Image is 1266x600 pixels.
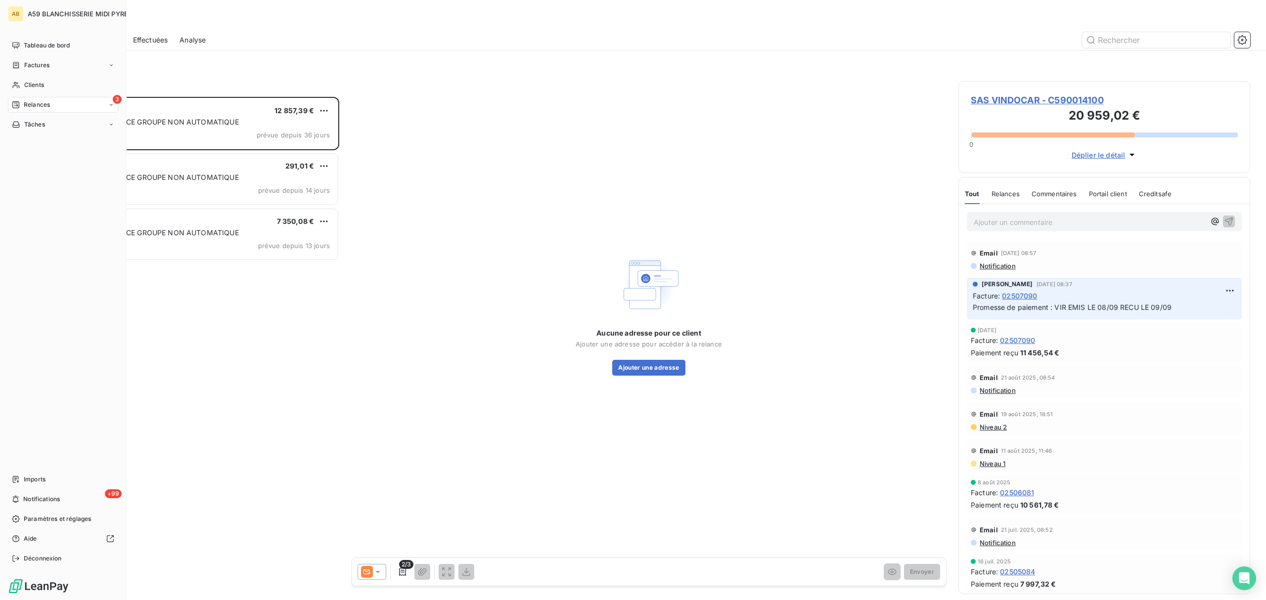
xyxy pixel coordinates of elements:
[399,560,413,569] span: 2/3
[8,6,24,22] div: AB
[133,35,168,45] span: Effectuées
[980,447,998,455] span: Email
[24,475,45,484] span: Imports
[8,531,118,547] a: Aide
[1020,347,1060,358] span: 11 456,54 €
[285,162,314,170] span: 291,01 €
[23,495,60,504] span: Notifications
[971,107,1238,127] h3: 20 959,02 €
[965,190,980,198] span: Tout
[973,303,1172,311] span: Promesse de paiement : VIR EMIS LE 08/09 RECU LE 09/09
[8,578,69,594] img: Logo LeanPay
[71,173,239,181] span: PLAN DE RELANCE GROUPE NON AUTOMATIQUE
[28,10,145,18] span: A59 BLANCHISSERIE MIDI PYRENEES
[180,35,206,45] span: Analyse
[971,566,998,577] span: Facture :
[978,479,1011,485] span: 8 août 2025
[1082,32,1230,48] input: Rechercher
[992,190,1020,198] span: Relances
[576,340,722,348] span: Ajouter une adresse pour accéder à la relance
[258,242,330,250] span: prévue depuis 13 jours
[971,487,998,498] span: Facture :
[973,291,1000,301] span: Facture :
[1001,375,1055,381] span: 21 août 2025, 08:54
[1002,291,1037,301] span: 02507090
[1089,190,1127,198] span: Portail client
[971,347,1018,358] span: Paiement reçu
[24,534,37,543] span: Aide
[1032,190,1077,198] span: Commentaires
[1001,448,1052,454] span: 11 août 2025, 11:46
[1037,281,1072,287] span: [DATE] 08:37
[979,539,1016,547] span: Notification
[71,228,239,237] span: PLAN DE RELANCE GROUPE NON AUTOMATIQUE
[1001,527,1053,533] span: 21 juil. 2025, 08:52
[1001,411,1053,417] span: 19 août 2025, 18:51
[1072,150,1126,160] span: Déplier le détail
[1069,149,1140,161] button: Déplier le détail
[24,100,50,109] span: Relances
[980,410,998,418] span: Email
[979,423,1007,431] span: Niveau 2
[1020,579,1056,589] span: 7 997,32 €
[971,579,1018,589] span: Paiement reçu
[969,140,973,148] span: 0
[971,93,1238,107] span: SAS VINDOCAR - C590014100
[904,564,940,580] button: Envoyer
[1000,566,1035,577] span: 02505084
[1232,566,1256,590] div: Open Intercom Messenger
[24,554,62,563] span: Déconnexion
[612,360,685,376] button: Ajouter une adresse
[980,374,998,382] span: Email
[277,217,315,225] span: 7 350,08 €
[1001,250,1037,256] span: [DATE] 08:57
[979,386,1016,394] span: Notification
[113,95,122,104] span: 3
[258,186,330,194] span: prévue depuis 14 jours
[105,489,122,498] span: +99
[980,249,998,257] span: Email
[978,558,1011,564] span: 16 juil. 2025
[971,500,1018,510] span: Paiement reçu
[24,81,44,89] span: Clients
[24,120,45,129] span: Tâches
[596,328,701,338] span: Aucune adresse pour ce client
[1000,487,1034,498] span: 02506081
[982,280,1033,289] span: [PERSON_NAME]
[1139,190,1172,198] span: Creditsafe
[71,118,239,126] span: PLAN DE RELANCE GROUPE NON AUTOMATIQUE
[971,335,998,345] span: Facture :
[274,106,314,115] span: 12 857,39 €
[1000,335,1035,345] span: 02507090
[24,514,91,523] span: Paramètres et réglages
[1020,500,1059,510] span: 10 561,78 €
[979,460,1005,468] span: Niveau 1
[24,41,70,50] span: Tableau de bord
[24,61,49,70] span: Factures
[979,262,1016,270] span: Notification
[978,327,996,333] span: [DATE]
[257,131,330,139] span: prévue depuis 36 jours
[617,253,680,316] img: Empty state
[980,526,998,534] span: Email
